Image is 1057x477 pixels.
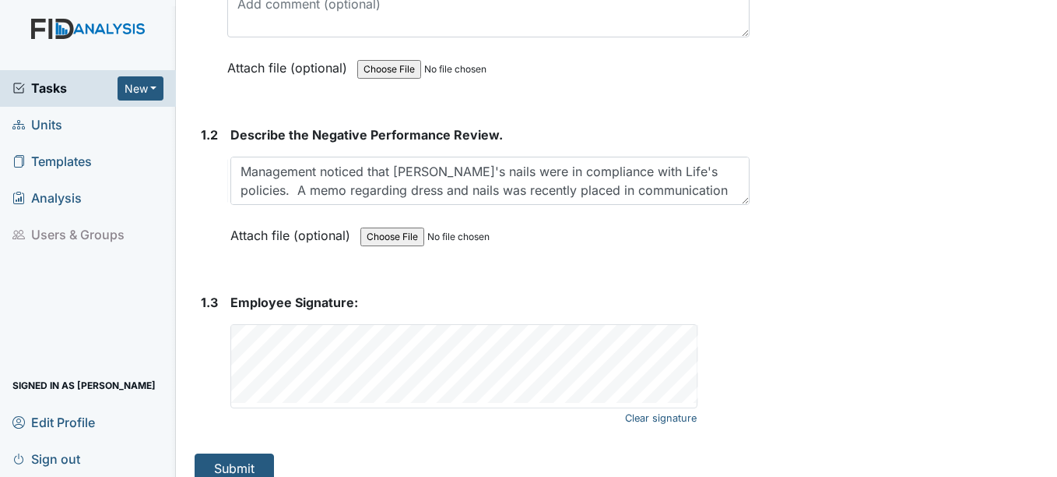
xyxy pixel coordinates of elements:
label: 1.2 [201,125,218,144]
span: Edit Profile [12,410,95,434]
span: Analysis [12,186,82,210]
a: Clear signature [625,408,697,429]
button: New [118,76,164,101]
label: Attach file (optional) [230,217,356,245]
span: Describe the Negative Performance Review. [230,127,503,143]
a: Tasks [12,79,118,97]
label: 1.3 [201,293,218,312]
span: Employee Signature: [230,295,358,310]
span: Sign out [12,447,80,471]
span: Templates [12,150,92,174]
label: Attach file (optional) [227,50,353,77]
span: Signed in as [PERSON_NAME] [12,373,156,397]
span: Units [12,113,62,137]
